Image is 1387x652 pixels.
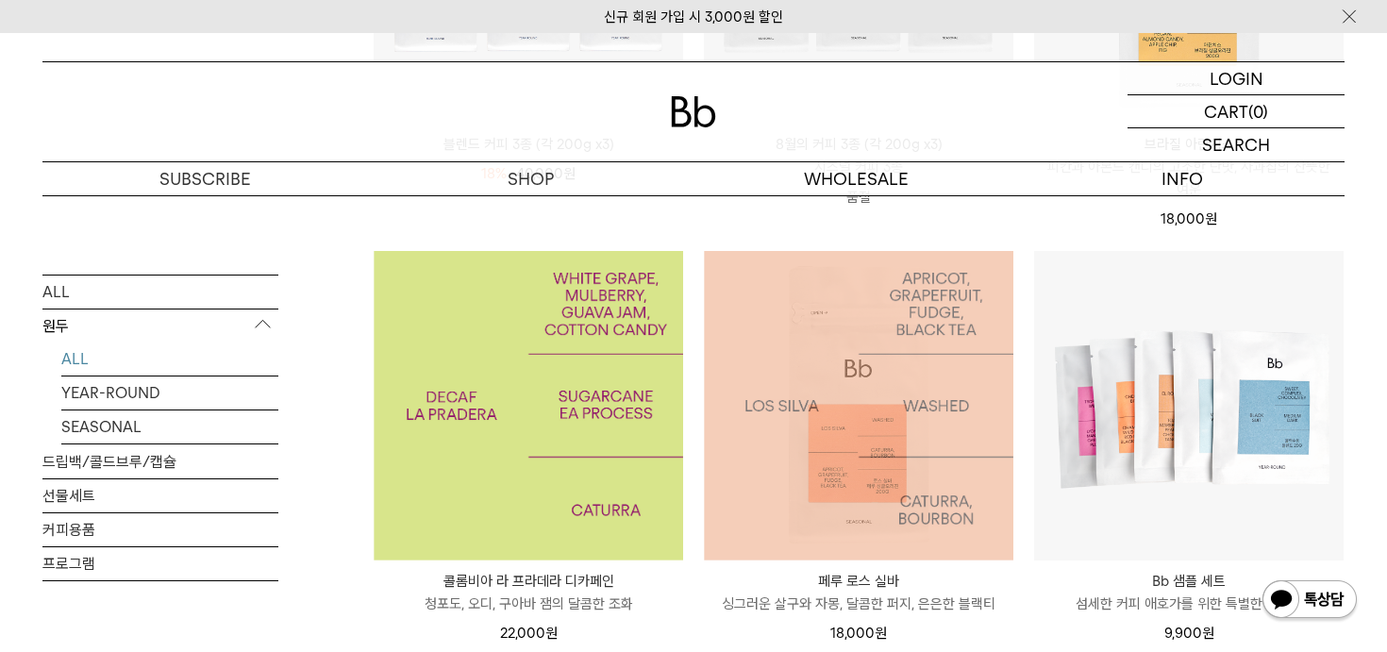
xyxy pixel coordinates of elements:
[1034,251,1344,560] img: Bb 샘플 세트
[704,593,1013,615] p: 싱그러운 살구와 자몽, 달콤한 퍼지, 은은한 블랙티
[42,275,278,308] a: ALL
[1034,570,1344,615] a: Bb 샘플 세트 섬세한 커피 애호가를 위한 특별한 컬렉션
[1261,578,1359,624] img: 카카오톡 채널 1:1 채팅 버튼
[545,625,558,642] span: 원
[830,625,887,642] span: 18,000
[61,410,278,443] a: SEASONAL
[704,570,1013,615] a: 페루 로스 실바 싱그러운 살구와 자몽, 달콤한 퍼지, 은은한 블랙티
[1205,210,1217,227] span: 원
[42,546,278,579] a: 프로그램
[604,8,783,25] a: 신규 회원 가입 시 3,000원 할인
[875,625,887,642] span: 원
[704,251,1013,560] a: 페루 로스 실바
[374,251,683,560] a: 콜롬비아 라 프라데라 디카페인
[704,251,1013,560] img: 1000000480_add2_053.jpg
[42,309,278,343] p: 원두
[374,251,683,560] img: 1000000482_add2_076.jpg
[374,593,683,615] p: 청포도, 오디, 구아바 잼의 달콤한 조화
[61,376,278,409] a: YEAR-ROUND
[42,478,278,511] a: 선물세트
[1128,62,1345,95] a: LOGIN
[1128,95,1345,128] a: CART (0)
[704,570,1013,593] p: 페루 로스 실바
[1202,128,1270,161] p: SEARCH
[671,96,716,127] img: 로고
[61,342,278,375] a: ALL
[42,162,368,195] a: SUBSCRIBE
[42,512,278,545] a: 커피용품
[374,570,683,615] a: 콜롬비아 라 프라데라 디카페인 청포도, 오디, 구아바 잼의 달콤한 조화
[42,444,278,477] a: 드립백/콜드브루/캡슐
[1248,95,1268,127] p: (0)
[1164,625,1214,642] span: 9,900
[693,162,1019,195] p: WHOLESALE
[704,178,1013,216] p: 품절
[1210,62,1263,94] p: LOGIN
[368,162,693,195] a: SHOP
[1019,162,1345,195] p: INFO
[1034,570,1344,593] p: Bb 샘플 세트
[1204,95,1248,127] p: CART
[1161,210,1217,227] span: 18,000
[374,570,683,593] p: 콜롬비아 라 프라데라 디카페인
[1202,625,1214,642] span: 원
[1034,593,1344,615] p: 섬세한 커피 애호가를 위한 특별한 컬렉션
[500,625,558,642] span: 22,000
